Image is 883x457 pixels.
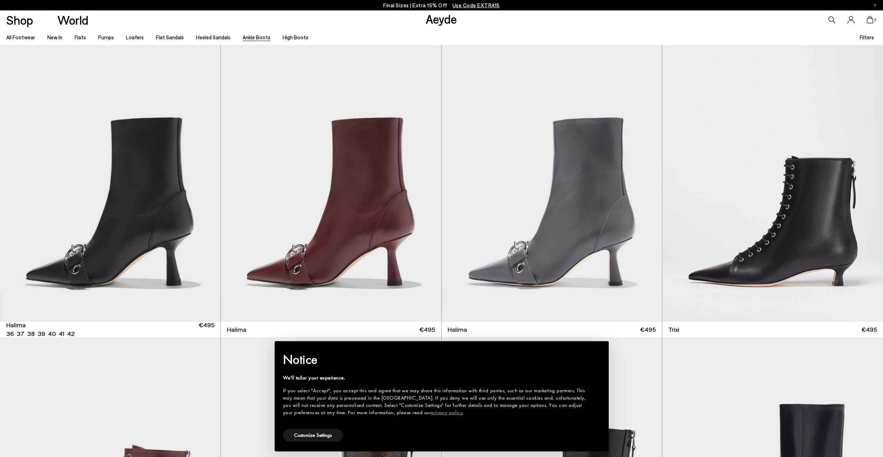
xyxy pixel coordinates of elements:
[221,45,441,321] img: Halima Eyelet Pointed Boots
[48,329,56,338] li: 40
[383,1,500,10] p: Final Sizes | Extra 15% Off
[662,322,883,337] a: Trixi €495
[640,325,656,334] span: €495
[867,16,874,24] a: 0
[589,343,606,360] button: Close this notice
[59,329,64,338] li: 41
[442,45,662,321] img: Halima Eyelet Pointed Boots
[243,34,270,40] a: Ankle Boots
[6,321,26,329] span: Halima
[98,34,114,40] a: Pumps
[283,34,308,40] a: High Boots
[196,34,230,40] a: Heeled Sandals
[662,45,883,321] img: Trixi Lace-Up Boots
[27,329,35,338] li: 38
[874,18,877,22] span: 0
[221,322,441,337] a: Halima €495
[283,429,343,442] button: Customize Settings
[448,325,467,334] span: Halima
[220,45,441,321] div: 2 / 6
[6,34,35,40] a: All Footwear
[283,351,589,369] h2: Notice
[6,14,33,26] a: Shop
[227,325,246,334] span: Halima
[595,346,600,357] span: ×
[6,329,14,338] li: 36
[283,374,589,382] div: We'll tailor your experience.
[426,11,457,26] a: Aeyde
[220,45,441,321] img: Halima Eyelet Pointed Boots
[57,14,88,26] a: World
[860,34,874,40] span: Filters
[442,322,662,337] a: Halima €495
[156,34,184,40] a: Flat Sandals
[47,34,62,40] a: New In
[861,325,877,334] span: €495
[67,329,74,338] li: 42
[452,2,500,8] span: Navigate to /collections/ss25-final-sizes
[283,387,589,416] div: If you select "Accept", you accept this and agree that we may share this information with third p...
[431,409,463,416] a: privacy policy
[668,325,679,334] span: Trixi
[38,329,45,338] li: 39
[17,329,24,338] li: 37
[6,329,72,338] ul: variant
[419,325,435,334] span: €495
[126,34,144,40] a: Loafers
[199,321,214,338] span: €495
[74,34,86,40] a: Flats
